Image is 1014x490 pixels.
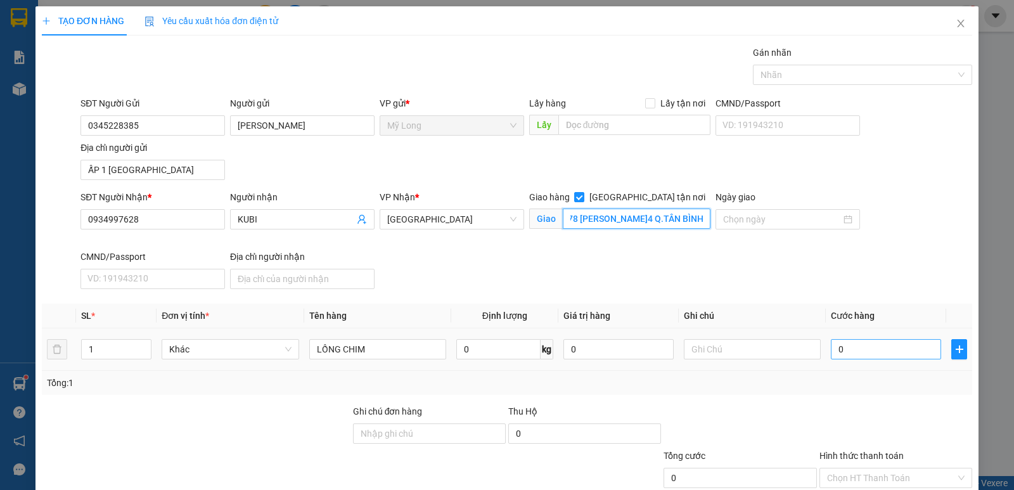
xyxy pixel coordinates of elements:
span: Tên hàng [309,311,347,321]
span: Thu Hộ [508,406,537,416]
span: TẠO ĐƠN HÀNG [42,16,124,26]
span: 171 CHỢ LỚN P.11 Q.6 [148,72,262,117]
span: Lấy [529,115,558,135]
span: close [956,18,966,29]
div: Địa chỉ người nhận [230,250,375,264]
input: Ghi chú đơn hàng [353,423,506,444]
span: SL [81,311,91,321]
span: Khác [169,340,291,359]
span: kg [541,339,553,359]
span: TC: [148,79,165,93]
div: Người nhận [230,190,375,204]
label: Hình thức thanh toán [819,451,904,461]
div: TRƯỜNG [148,39,277,55]
input: Địa chỉ của người nhận [230,269,375,289]
span: Đơn vị tính [162,311,209,321]
div: 0981986724 [11,41,139,59]
input: Dọc đường [558,115,711,135]
div: VP gửi [380,96,524,110]
div: SĐT Người Gửi [80,96,225,110]
div: Tổng: 1 [47,376,392,390]
span: Giá trị hàng [563,311,610,321]
input: VD: Bàn, Ghế [309,339,446,359]
span: [GEOGRAPHIC_DATA] tận nơi [584,190,710,204]
span: Giao hàng [529,192,570,202]
input: Ghi Chú [684,339,821,359]
input: 0 [563,339,674,359]
span: Yêu cầu xuất hóa đơn điện tử [144,16,278,26]
label: Gán nhãn [753,48,792,58]
span: Định lượng [482,311,527,321]
div: Mỹ Long [11,11,139,26]
th: Ghi chú [679,304,826,328]
span: Giao [529,209,563,229]
span: user-add [357,214,367,224]
span: Sài Gòn [387,210,517,229]
div: CMND/Passport [80,250,225,264]
div: Người gửi [230,96,375,110]
input: Địa chỉ của người gửi [80,160,225,180]
span: Gửi: [11,12,30,25]
button: Close [943,6,979,42]
span: plus [952,344,966,354]
span: Nhận: [148,11,179,24]
input: Giao tận nơi [563,209,711,229]
div: Địa chỉ người gửi [80,141,225,155]
label: Ngày giao [716,192,755,202]
button: delete [47,339,67,359]
div: ẤP 2 BÌNH HÀNG TRUNG, [GEOGRAPHIC_DATA] [11,59,139,105]
span: Lấy hàng [529,98,566,108]
div: [GEOGRAPHIC_DATA] [148,11,277,39]
div: SĐT Người Nhận [80,190,225,204]
span: VP Nhận [380,192,415,202]
div: CMND/Passport [716,96,860,110]
span: Cước hàng [831,311,875,321]
span: Mỹ Long [387,116,517,135]
input: Ngày giao [723,212,841,226]
button: plus [951,339,967,359]
div: 0963797697 [148,55,277,72]
label: Ghi chú đơn hàng [353,406,423,416]
span: plus [42,16,51,25]
img: icon [144,16,155,27]
span: Lấy tận nơi [655,96,710,110]
div: [PERSON_NAME] [11,26,139,41]
span: Tổng cước [664,451,705,461]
